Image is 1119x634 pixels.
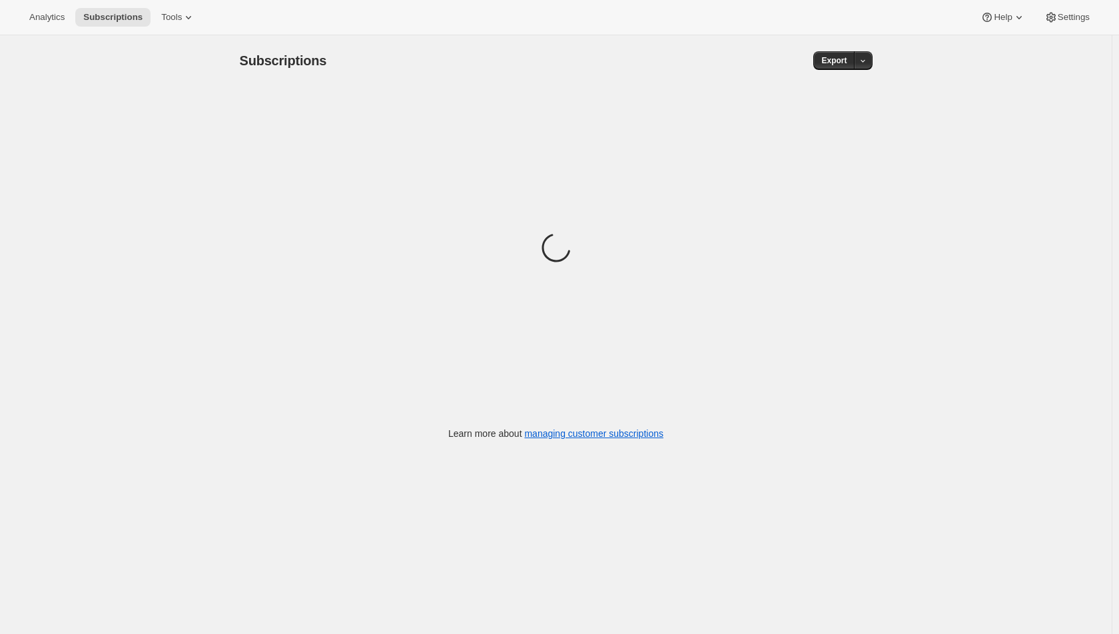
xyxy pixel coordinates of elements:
[1058,12,1090,23] span: Settings
[29,12,65,23] span: Analytics
[75,8,151,27] button: Subscriptions
[153,8,203,27] button: Tools
[21,8,73,27] button: Analytics
[813,51,855,70] button: Export
[240,53,327,68] span: Subscriptions
[821,55,847,66] span: Export
[524,428,663,439] a: managing customer subscriptions
[83,12,143,23] span: Subscriptions
[1036,8,1098,27] button: Settings
[972,8,1033,27] button: Help
[994,12,1012,23] span: Help
[161,12,182,23] span: Tools
[448,427,663,440] p: Learn more about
